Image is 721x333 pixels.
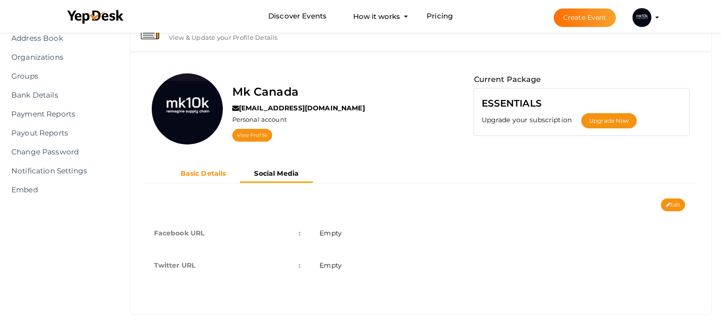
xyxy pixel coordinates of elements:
button: How it works [350,8,403,25]
label: [EMAIL_ADDRESS][DOMAIN_NAME] [232,103,365,113]
td: Facebook URL [145,217,310,249]
a: Change Password [7,143,113,162]
a: Bank Details [7,86,113,105]
span: Empty [319,261,342,270]
button: Upgrade Now [581,113,637,128]
span: Empty [319,229,342,237]
a: Organizations [7,48,113,67]
span: : [299,226,301,240]
img: BYK7JDM6_small.jpeg [632,8,651,27]
a: Payment Reports [7,105,113,124]
b: Basic Details [181,169,226,178]
b: Social Media [254,169,299,178]
a: Notification Settings [7,162,113,180]
span: : [299,259,301,272]
a: Address Book [7,29,113,48]
a: Embed [7,180,113,199]
img: BYK7JDM6_normal.jpeg [152,73,223,144]
button: Create Event [554,9,616,27]
a: View Profile [232,129,272,142]
td: Twitter URL [145,249,310,281]
label: Mk Canada [232,83,299,101]
label: View & Update your Profile Details [169,30,278,41]
label: ESSENTIALS [481,96,541,111]
button: Edit [661,198,685,211]
label: Upgrade your subscription [481,115,581,125]
a: Profile Details View & Update your Profile Details [135,34,707,43]
a: Pricing [427,8,453,25]
label: Current Package [474,73,541,86]
a: Discover Events [268,8,327,25]
a: Groups [7,67,113,86]
button: Basic Details [166,166,240,181]
button: Social Media [240,166,313,183]
label: Personal account [232,115,287,124]
a: Payout Reports [7,124,113,143]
